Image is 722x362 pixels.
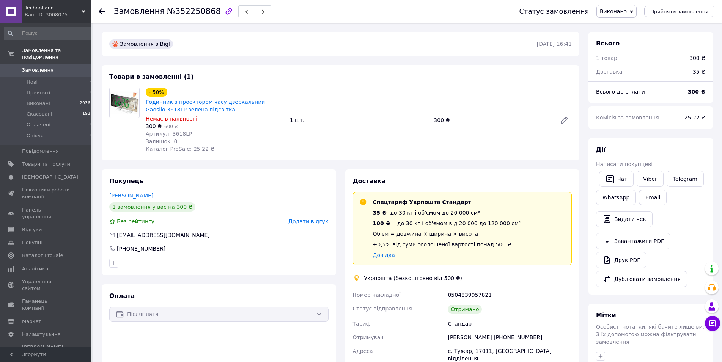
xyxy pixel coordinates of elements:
[22,174,78,180] span: [DEMOGRAPHIC_DATA]
[373,209,521,216] div: - до 30 кг і об'ємом до 20 000 см³
[596,190,636,205] a: WhatsApp
[146,123,162,129] span: 300 ₴
[22,148,59,155] span: Повідомлення
[146,116,197,122] span: Немає в наявності
[353,292,401,298] span: Номер накладної
[684,114,705,121] span: 25.22 ₴
[353,348,373,354] span: Адреса
[637,171,663,187] a: Viber
[146,99,265,113] a: Годинник з проектором часу дзеркальний Gaosiio 3618LP зелена підсвітка
[431,115,554,125] div: 300 ₴
[644,6,714,17] button: Прийняти замовлення
[90,89,93,96] span: 0
[373,199,471,205] span: Спецтариф Укрпошта Стандарт
[146,88,167,97] div: - 50%
[27,132,43,139] span: Очікує
[90,132,93,139] span: 0
[25,5,82,11] span: TechnoLand
[596,252,646,268] a: Друк PDF
[557,113,572,128] a: Редагувати
[22,318,41,325] span: Маркет
[446,288,573,302] div: 0504839957821
[373,220,390,226] span: 100 ₴
[705,316,720,331] button: Чат з покупцем
[596,233,670,249] a: Завантажити PDF
[353,321,371,327] span: Тариф
[167,7,221,16] span: №352250868
[22,331,61,338] span: Налаштування
[353,306,412,312] span: Статус відправлення
[22,161,70,168] span: Товари та послуги
[639,190,667,205] button: Email
[353,177,386,185] span: Доставка
[448,305,482,314] div: Отримано
[373,210,387,216] span: 35 ₴
[373,241,521,248] div: +0,5% від суми оголошеної вартості понад 500 ₴
[596,211,653,227] button: Видати чек
[109,292,135,299] span: Оплата
[22,186,70,200] span: Показники роботи компанії
[109,177,143,185] span: Покупець
[146,146,214,152] span: Каталог ProSale: 25.22 ₴
[599,171,634,187] button: Чат
[446,317,573,331] div: Стандарт
[519,8,589,15] div: Статус замовлення
[373,230,521,238] div: Об'єм = довжина × ширина × висота
[99,8,105,15] div: Повернутися назад
[596,114,659,121] span: Комісія за замовлення
[596,271,687,287] button: Дублювати замовлення
[146,138,178,144] span: Залишок: 0
[22,207,70,220] span: Панель управління
[22,47,91,61] span: Замовлення та повідомлення
[27,100,50,107] span: Виконані
[22,278,70,292] span: Управління сайтом
[667,171,704,187] a: Telegram
[689,54,705,62] div: 300 ₴
[109,202,195,212] div: 1 замовлення у вас на 300 ₴
[596,55,617,61] span: 1 товар
[109,193,153,199] a: [PERSON_NAME]
[90,79,93,86] span: 0
[80,100,93,107] span: 20364
[688,89,705,95] b: 300 ₴
[27,79,38,86] span: Нові
[596,89,645,95] span: Всього до сплати
[22,67,53,74] span: Замовлення
[287,115,431,125] div: 1 шт.
[110,88,139,118] img: Годинник з проектором часу дзеркальний Gaosiio 3618LP зелена підсвітка
[688,63,710,80] div: 35 ₴
[146,131,192,137] span: Артикул: 3618LP
[164,124,178,129] span: 600 ₴
[4,27,94,40] input: Пошук
[25,11,91,18] div: Ваш ID: 3008075
[373,219,521,227] div: — до 30 кг і об'ємом від 20 000 до 120 000 см³
[22,239,42,246] span: Покупці
[650,9,708,14] span: Прийняти замовлення
[537,41,572,47] time: [DATE] 16:41
[117,232,210,238] span: [EMAIL_ADDRESS][DOMAIN_NAME]
[596,324,704,345] span: Особисті нотатки, які бачите лише ви. З їх допомогою можна фільтрувати замовлення
[116,245,166,252] div: [PHONE_NUMBER]
[117,218,154,224] span: Без рейтингу
[446,331,573,344] div: [PERSON_NAME] [PHONE_NUMBER]
[27,89,50,96] span: Прийняті
[353,334,384,340] span: Отримувач
[596,69,622,75] span: Доставка
[109,39,173,49] div: Замовлення з Bigl
[596,312,616,319] span: Мітки
[109,73,194,80] span: Товари в замовленні (1)
[362,274,464,282] div: Укрпошта (безкоштовно від 500 ₴)
[22,265,48,272] span: Аналітика
[114,7,165,16] span: Замовлення
[90,121,93,128] span: 0
[600,8,627,14] span: Виконано
[22,226,42,233] span: Відгуки
[596,146,606,153] span: Дії
[27,111,52,118] span: Скасовані
[596,161,653,167] span: Написати покупцеві
[288,218,328,224] span: Додати відгук
[373,252,395,258] a: Довідка
[27,121,50,128] span: Оплачені
[596,40,620,47] span: Всього
[22,252,63,259] span: Каталог ProSale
